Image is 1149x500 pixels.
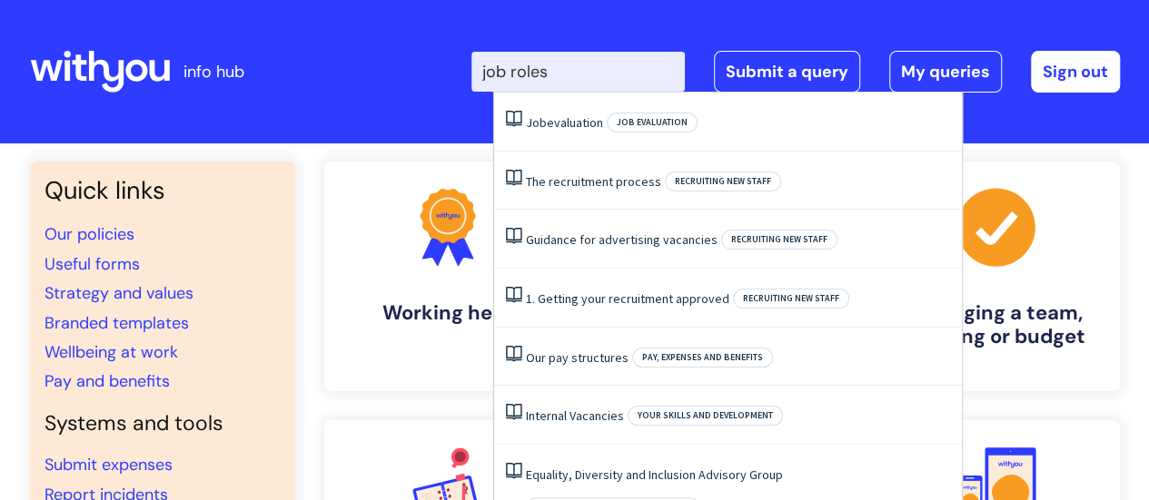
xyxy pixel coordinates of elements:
[714,51,860,93] a: Submit a query
[733,289,849,309] span: Recruiting new staff
[526,466,783,483] a: Equality, Diversity and Inclusion Advisory Group
[889,51,1002,93] a: My queries
[526,290,729,307] a: 1. Getting your recruitment approved
[471,51,1120,93] div: | -
[45,454,173,475] a: Submit expenses
[45,253,140,275] a: Useful forms
[45,176,281,205] h3: Quick links
[324,162,571,391] a: Working here
[45,282,193,304] a: Strategy and values
[183,57,244,86] p: info hub
[471,52,685,92] input: Search
[526,114,603,131] a: Jobevaluation
[526,407,624,424] a: Internal Vacancies
[1031,51,1120,93] a: Sign out
[873,162,1120,391] a: Managing a team, building or budget
[607,113,698,132] span: Job evaluation
[526,349,629,366] a: Our pay structures
[887,301,1105,349] h4: Managing a team, building or budget
[526,173,661,190] a: The recruitment process
[45,312,189,334] a: Branded templates
[45,341,178,363] a: Wellbeing at work
[526,231,718,248] a: Guidance for advertising vacancies
[665,172,781,191] span: Recruiting new staff
[628,406,783,426] span: Your skills and development
[721,230,837,250] span: Recruiting new staff
[526,114,547,131] span: Job
[632,348,773,368] span: Pay, expenses and benefits
[45,223,134,245] a: Our policies
[45,411,281,436] h4: Systems and tools
[45,370,170,392] a: Pay and benefits
[339,301,557,325] h4: Working here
